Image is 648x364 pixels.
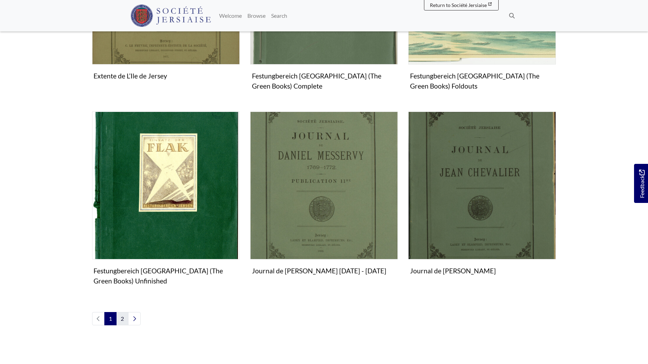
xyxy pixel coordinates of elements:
[216,9,245,23] a: Welcome
[638,169,646,198] span: Feedback
[245,9,268,23] a: Browse
[87,112,245,298] div: Subcollection
[92,112,240,288] a: Festungbereich Jersey (The Green Books) Unfinished Festungbereich [GEOGRAPHIC_DATA] (The Green Bo...
[634,164,648,203] a: Would you like to provide feedback?
[131,3,211,29] a: Société Jersiaise logo
[408,112,556,278] a: Journal de Jean Chevalier Journal de [PERSON_NAME]
[92,112,240,259] img: Festungbereich Jersey (The Green Books) Unfinished
[131,5,211,27] img: Société Jersiaise
[408,112,556,259] img: Journal de Jean Chevalier
[430,2,487,8] span: Return to Société Jersiaise
[116,312,128,325] a: Goto page 2
[104,312,117,325] span: Goto page 1
[245,112,403,298] div: Subcollection
[250,112,398,259] img: Journal de Daniel Messervy 1769 - 1772
[128,312,141,325] a: Next page
[268,9,290,23] a: Search
[403,112,561,298] div: Subcollection
[250,112,398,278] a: Journal de Daniel Messervy 1769 - 1772 Journal de [PERSON_NAME] [DATE] - [DATE]
[92,312,105,325] li: Previous page
[92,312,556,325] nav: pagination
